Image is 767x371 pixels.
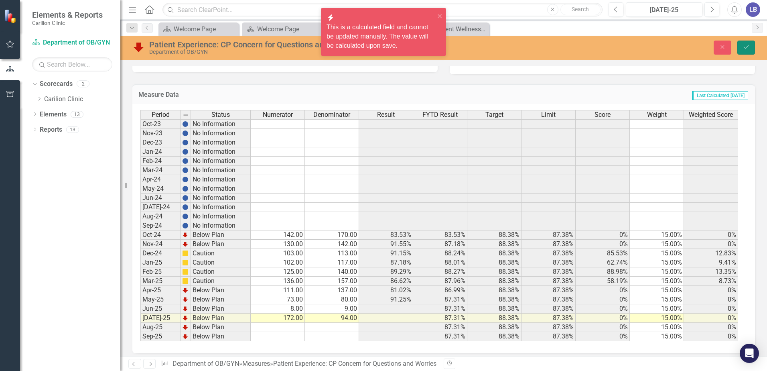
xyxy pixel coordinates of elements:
td: 8.73% [684,277,738,286]
img: TnMDeAgwAPMxUmUi88jYAAAAAElFTkSuQmCC [182,287,189,294]
td: 9.41% [684,258,738,267]
img: cBAA0RP0Y6D5n+AAAAAElFTkSuQmCC [182,278,189,284]
td: 86.99% [413,286,467,295]
td: 62.74% [576,258,630,267]
span: Score [595,111,611,118]
td: [DATE]-24 [140,203,181,212]
td: Caution [191,258,251,267]
img: BgCOk07PiH71IgAAAABJRU5ErkJggg== [182,204,189,210]
td: 87.38% [521,249,576,258]
td: Sep-24 [140,221,181,230]
td: 88.38% [467,258,521,267]
a: Welcome Page [160,24,237,34]
td: No Information [191,166,251,175]
td: No Information [191,147,251,157]
td: 87.31% [413,332,467,341]
td: 88.38% [467,267,521,277]
td: 58.19% [576,277,630,286]
td: 89.29% [359,267,413,277]
img: BgCOk07PiH71IgAAAABJRU5ErkJggg== [182,167,189,173]
span: Numerator [263,111,293,118]
td: 0% [684,332,738,341]
td: No Information [191,138,251,147]
td: Nov-24 [140,240,181,249]
td: Mar-24 [140,166,181,175]
td: Below Plan [191,240,251,249]
img: TnMDeAgwAPMxUmUi88jYAAAAAElFTkSuQmCC [182,241,189,247]
td: Below Plan [191,230,251,240]
img: TnMDeAgwAPMxUmUi88jYAAAAAElFTkSuQmCC [182,232,189,238]
img: BgCOk07PiH71IgAAAABJRU5ErkJggg== [182,176,189,183]
img: BgCOk07PiH71IgAAAABJRU5ErkJggg== [182,185,189,192]
td: 87.38% [521,258,576,267]
td: No Information [191,119,251,129]
td: 86.62% [359,277,413,286]
a: Reports [40,125,62,135]
input: Search Below... [32,57,112,71]
img: BgCOk07PiH71IgAAAABJRU5ErkJggg== [182,158,189,164]
td: 0% [576,332,630,341]
td: Caution [191,249,251,258]
td: 15.00% [630,332,684,341]
td: 87.38% [521,286,576,295]
td: 88.38% [467,240,521,249]
td: 87.18% [359,258,413,267]
td: 15.00% [630,240,684,249]
td: 15.00% [630,314,684,323]
button: [DATE]-25 [626,2,702,17]
td: [DATE]-25 [140,314,181,323]
td: Sep-25 [140,332,181,341]
span: Limit [541,111,556,118]
td: Apr-24 [140,175,181,184]
td: Dec-24 [140,249,181,258]
div: Welcome Page [174,24,237,34]
span: Denominator [313,111,350,118]
td: Aug-24 [140,212,181,221]
div: LB [746,2,760,17]
td: 88.38% [467,323,521,332]
a: Carilion Clinic [44,95,120,104]
td: No Information [191,221,251,230]
a: Consistent Wellness Focus and Improving Interpersonal Awareness [411,24,487,34]
td: 12.83% [684,249,738,258]
td: 88.38% [467,249,521,258]
td: Oct-24 [140,230,181,240]
div: Department of OB/GYN [149,49,481,55]
h3: Measure Data [138,91,392,98]
td: 125.00 [251,267,305,277]
img: BgCOk07PiH71IgAAAABJRU5ErkJggg== [182,139,189,146]
td: Below Plan [191,304,251,314]
td: 87.31% [413,295,467,304]
td: 88.38% [467,304,521,314]
span: Last Calculated [DATE] [692,91,748,100]
td: 0% [684,314,738,323]
img: TnMDeAgwAPMxUmUi88jYAAAAAElFTkSuQmCC [182,306,189,312]
td: 88.38% [467,230,521,240]
img: TnMDeAgwAPMxUmUi88jYAAAAAElFTkSuQmCC [182,324,189,330]
td: 157.00 [305,277,359,286]
td: 87.18% [413,240,467,249]
td: 0% [576,304,630,314]
td: Jun-24 [140,194,181,203]
td: 102.00 [251,258,305,267]
img: BgCOk07PiH71IgAAAABJRU5ErkJggg== [182,195,189,201]
td: 80.00 [305,295,359,304]
td: 0% [684,323,738,332]
td: 0% [576,323,630,332]
td: Jun-25 [140,304,181,314]
td: Dec-23 [140,138,181,147]
td: Caution [191,277,251,286]
td: 73.00 [251,295,305,304]
td: Below Plan [191,286,251,295]
td: 0% [576,314,630,323]
td: 94.00 [305,314,359,323]
img: BgCOk07PiH71IgAAAABJRU5ErkJggg== [182,121,189,127]
td: Jan-24 [140,147,181,157]
img: BgCOk07PiH71IgAAAABJRU5ErkJggg== [182,130,189,137]
td: 136.00 [251,277,305,286]
img: TnMDeAgwAPMxUmUi88jYAAAAAElFTkSuQmCC [182,296,189,303]
a: Scorecards [40,79,73,89]
td: Below Plan [191,314,251,323]
td: May-25 [140,295,181,304]
td: 113.00 [305,249,359,258]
